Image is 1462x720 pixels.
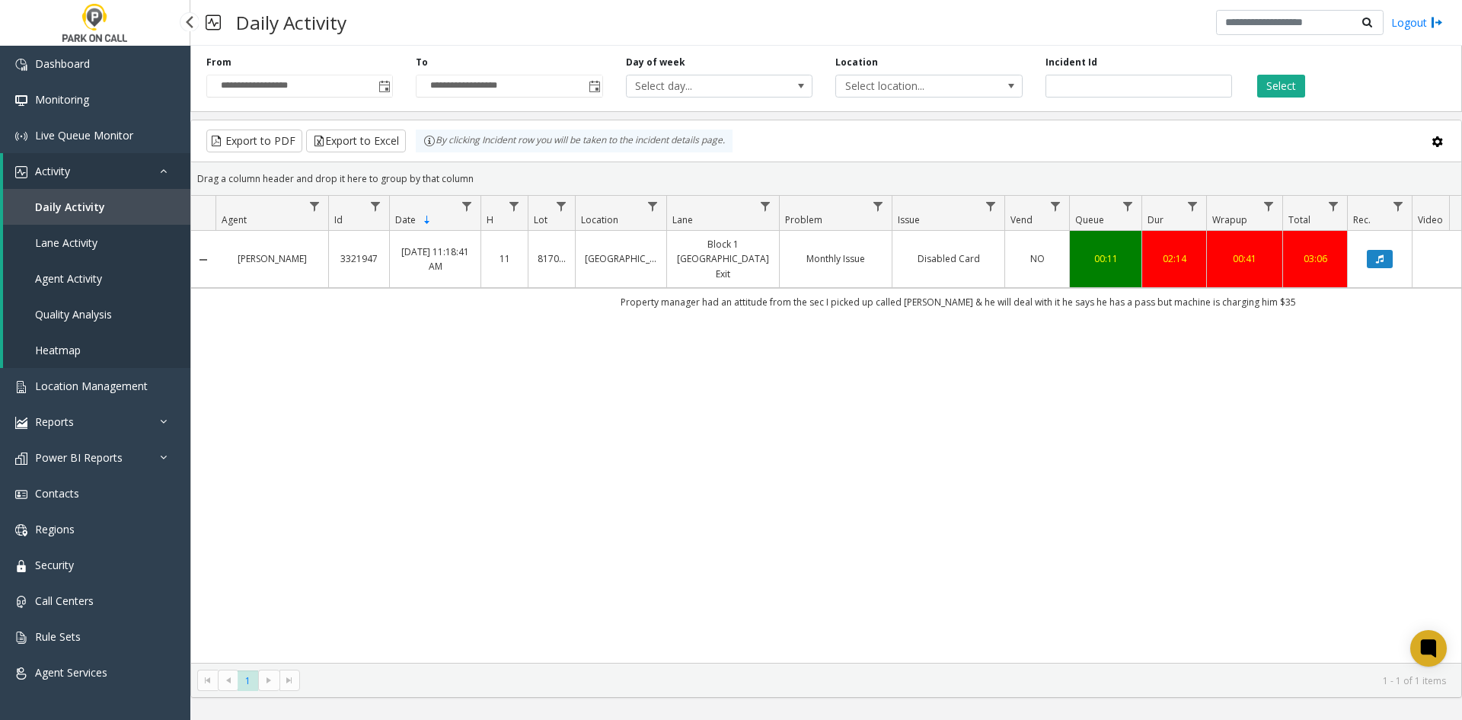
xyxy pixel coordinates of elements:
button: Export to Excel [306,130,406,152]
label: Day of week [626,56,685,69]
span: Lane Activity [35,235,97,250]
span: Sortable [421,214,433,226]
a: Activity [3,153,190,189]
label: Incident Id [1045,56,1097,69]
span: Location [581,213,618,226]
span: Agent Activity [35,271,102,286]
a: [DATE] 11:18:41 AM [399,245,471,274]
span: Security [35,558,74,572]
label: From [206,56,231,69]
a: 817001 [538,251,566,266]
a: Agent Filter Menu [305,196,325,216]
img: logout [1431,14,1443,30]
a: Lot Filter Menu [551,196,572,216]
span: Live Queue Monitor [35,128,133,142]
div: 03:06 [1292,251,1338,266]
a: Id Filter Menu [365,196,386,216]
a: Rec. Filter Menu [1388,196,1409,216]
a: Lane Activity [3,225,190,261]
button: Select [1257,75,1305,98]
img: infoIcon.svg [423,135,436,147]
span: Date [395,213,416,226]
div: Data table [191,196,1461,663]
a: Lane Filter Menu [755,196,776,216]
span: Rule Sets [35,629,81,644]
button: Export to PDF [206,130,302,152]
label: Location [835,56,878,69]
img: 'icon' [15,166,27,178]
span: H [487,213,493,226]
a: Monthly Issue [789,251,883,266]
div: By clicking Incident row you will be taken to the incident details page. [416,130,733,152]
a: Block 1 [GEOGRAPHIC_DATA] Exit [676,237,770,281]
img: 'icon' [15,453,27,465]
img: pageIcon [206,4,221,41]
a: 02:14 [1151,251,1197,266]
span: Toggle popup [586,75,602,97]
img: 'icon' [15,488,27,501]
span: Problem [785,213,822,226]
span: Lane [672,213,693,226]
a: 00:11 [1079,251,1132,266]
span: Quality Analysis [35,307,112,322]
img: 'icon' [15,632,27,644]
span: Id [334,213,343,226]
span: Call Centers [35,594,94,608]
span: Daily Activity [35,200,105,214]
span: Dur [1148,213,1164,226]
span: Select day... [627,75,775,97]
a: Agent Activity [3,261,190,296]
span: Heatmap [35,343,81,357]
a: Problem Filter Menu [868,196,889,216]
img: 'icon' [15,560,27,572]
a: Quality Analysis [3,296,190,332]
span: Page 1 [238,670,258,691]
span: Location Management [35,379,148,393]
h3: Daily Activity [228,4,354,41]
span: Reports [35,414,74,429]
a: [GEOGRAPHIC_DATA] [585,251,657,266]
a: Dur Filter Menu [1183,196,1203,216]
a: 00:41 [1216,251,1273,266]
span: Wrapup [1212,213,1247,226]
div: Drag a column header and drop it here to group by that column [191,165,1461,192]
a: Wrapup Filter Menu [1259,196,1279,216]
span: Agent [222,213,247,226]
span: Queue [1075,213,1104,226]
span: Lot [534,213,547,226]
a: 3321947 [338,251,380,266]
span: Activity [35,164,70,178]
span: Toggle popup [375,75,392,97]
span: Contacts [35,486,79,501]
span: Monitoring [35,92,89,107]
a: Queue Filter Menu [1118,196,1138,216]
label: To [416,56,428,69]
span: Video [1418,213,1443,226]
a: H Filter Menu [504,196,525,216]
a: Total Filter Menu [1323,196,1344,216]
a: Heatmap [3,332,190,368]
a: Location Filter Menu [643,196,663,216]
img: 'icon' [15,667,27,680]
a: [PERSON_NAME] [225,251,319,266]
span: Regions [35,522,75,536]
a: Logout [1391,14,1443,30]
span: Total [1288,213,1310,226]
span: Issue [898,213,920,226]
img: 'icon' [15,59,27,71]
span: Select location... [836,75,985,97]
img: 'icon' [15,417,27,429]
kendo-pager-info: 1 - 1 of 1 items [309,674,1446,687]
span: Rec. [1353,213,1371,226]
a: Date Filter Menu [457,196,477,216]
span: NO [1030,252,1045,265]
img: 'icon' [15,381,27,393]
a: Daily Activity [3,189,190,225]
a: Issue Filter Menu [981,196,1001,216]
a: Collapse Details [191,254,215,266]
a: NO [1014,251,1060,266]
img: 'icon' [15,130,27,142]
